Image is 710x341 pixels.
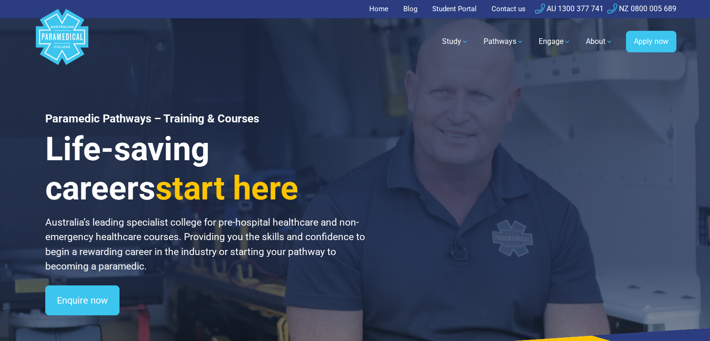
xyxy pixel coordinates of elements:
[478,28,529,55] a: Pathways
[45,112,366,126] h1: Paramedic Pathways – Training & Courses
[45,129,366,208] h3: Life-saving careers
[533,28,576,55] a: Engage
[580,28,619,55] a: About
[436,28,474,55] a: Study
[535,4,604,13] a: AU 1300 377 741
[45,285,120,315] a: Enquire now
[626,31,676,52] a: Apply now
[607,4,676,13] a: NZ 0800 005 689
[45,215,366,274] p: Australia’s leading specialist college for pre-hospital healthcare and non-emergency healthcare c...
[34,18,90,65] a: Australian Paramedical College
[155,169,298,207] span: start here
